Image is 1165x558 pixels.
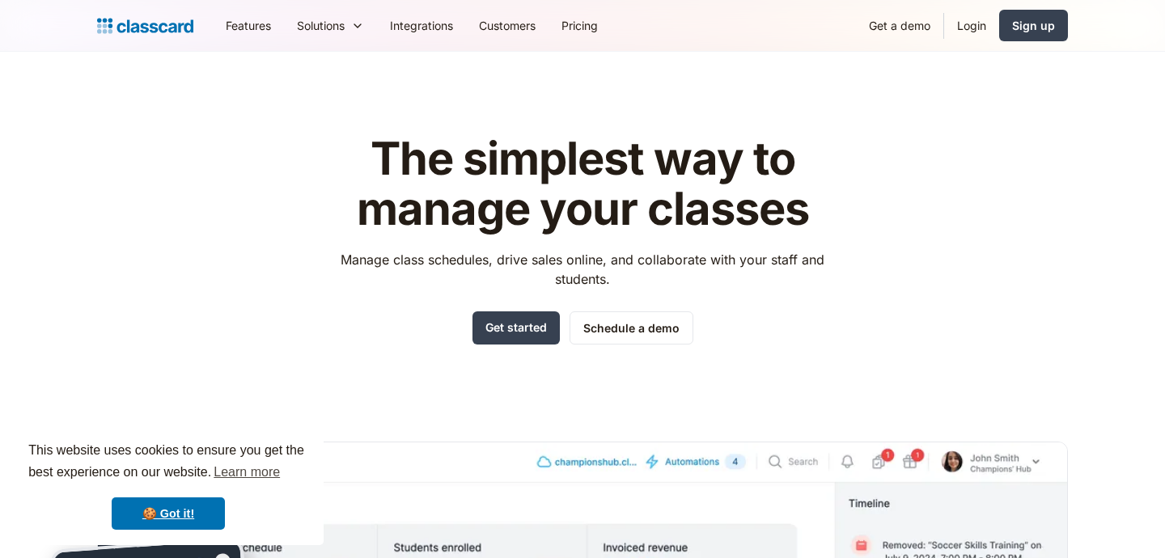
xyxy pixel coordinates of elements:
[856,7,943,44] a: Get a demo
[13,425,324,545] div: cookieconsent
[472,311,560,345] a: Get started
[549,7,611,44] a: Pricing
[112,497,225,530] a: dismiss cookie message
[377,7,466,44] a: Integrations
[213,7,284,44] a: Features
[944,7,999,44] a: Login
[97,15,193,37] a: home
[326,250,840,289] p: Manage class schedules, drive sales online, and collaborate with your staff and students.
[466,7,549,44] a: Customers
[999,10,1068,41] a: Sign up
[297,17,345,34] div: Solutions
[1012,17,1055,34] div: Sign up
[570,311,693,345] a: Schedule a demo
[211,460,282,484] a: learn more about cookies
[326,134,840,234] h1: The simplest way to manage your classes
[284,7,377,44] div: Solutions
[28,441,308,484] span: This website uses cookies to ensure you get the best experience on our website.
